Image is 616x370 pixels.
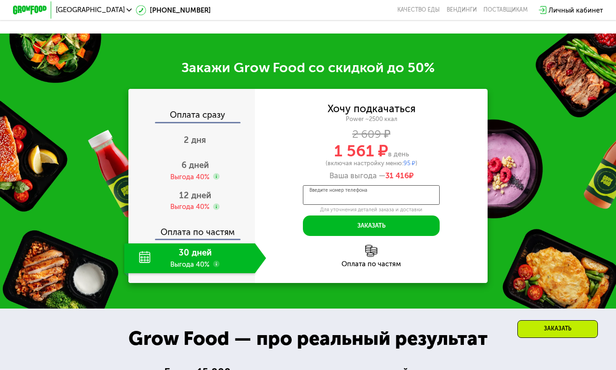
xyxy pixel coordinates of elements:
div: Личный кабинет [549,5,603,15]
div: поставщикам [483,7,528,13]
span: 6 дней [181,160,209,170]
div: 2 609 ₽ [255,129,488,139]
a: Качество еды [397,7,440,13]
button: Заказать [303,215,440,236]
div: Выгода 40% [170,172,209,182]
span: 1 561 ₽ [334,141,388,161]
label: Введите номер телефона [309,188,367,193]
div: Оплата сразу [129,102,255,121]
span: 95 ₽ [403,160,415,167]
span: [GEOGRAPHIC_DATA] [56,7,125,13]
span: 12 дней [179,190,211,201]
div: (включая настройку меню: ) [255,161,488,167]
div: Выгода 40% [170,202,209,211]
div: Для уточнения деталей заказа и доставки [303,207,440,213]
div: Grow Food — про реальный результат [114,324,502,354]
div: Power ~2500 ккал [255,115,488,123]
div: Хочу подкачаться [328,104,415,114]
span: 2 дня [184,135,206,145]
div: Заказать [517,320,598,338]
div: Ваша выгода — [255,171,488,180]
span: 31 416 [385,171,409,180]
span: ₽ [385,171,414,180]
div: Оплата по частям [129,219,255,239]
span: в день [388,150,409,158]
div: Оплата по частям [255,261,488,268]
a: [PHONE_NUMBER] [136,5,210,15]
a: Вендинги [447,7,477,13]
img: l6xcnZfty9opOoJh.png [365,245,377,257]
